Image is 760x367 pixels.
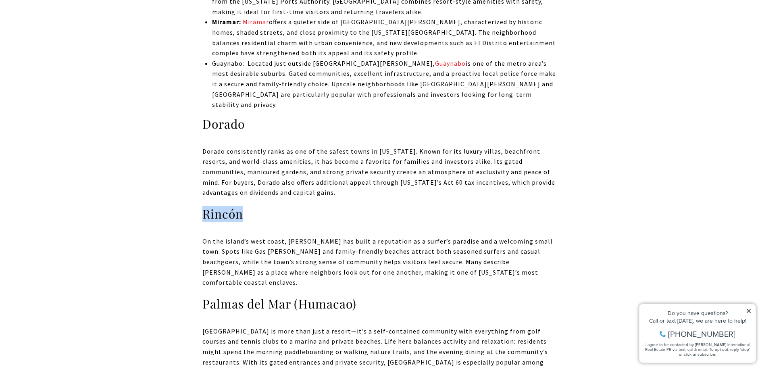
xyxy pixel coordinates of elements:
[212,58,558,110] p: Guaynabo: Located just outside [GEOGRAPHIC_DATA][PERSON_NAME], is one of the metro area’s most de...
[8,26,117,31] div: Call or text [DATE], we are here to help!
[202,206,558,222] h3: Rincón
[8,18,117,24] div: Do you have questions?
[33,38,100,46] span: [PHONE_NUMBER]
[10,50,115,65] span: I agree to be contacted by [PERSON_NAME] International Real Estate PR via text, call & email. To ...
[202,146,558,198] p: Dorado consistently ranks as one of the safest towns in [US_STATE]. Known for its luxury villas, ...
[435,59,466,67] a: Guaynabo
[202,296,558,312] h3: Palmas del Mar (Humacao)
[212,18,241,26] strong: Miramar:
[202,236,558,288] p: On the island’s west coast, [PERSON_NAME] has built a reputation as a surfer’s paradise and a wel...
[241,18,269,26] a: Miramar
[202,116,558,132] h3: Dorado
[212,17,558,58] p: offers a quieter side of [GEOGRAPHIC_DATA][PERSON_NAME], characterized by historic homes, shaded ...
